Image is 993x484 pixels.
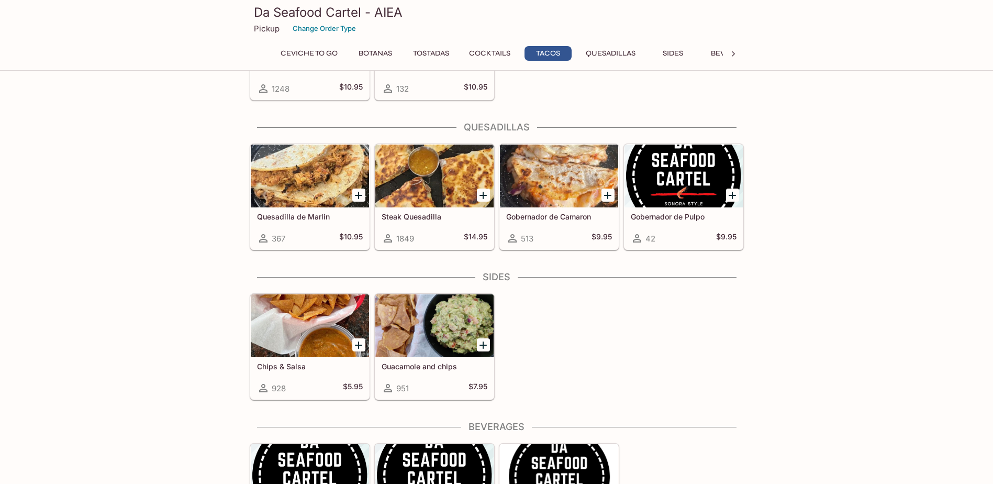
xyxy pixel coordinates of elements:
[352,189,365,202] button: Add Quesadilla de Marlin
[272,234,285,244] span: 367
[250,271,744,283] h4: Sides
[272,84,289,94] span: 1248
[254,4,740,20] h3: Da Seafood Cartel - AIEA
[339,232,363,245] h5: $10.95
[352,338,365,351] button: Add Chips & Salsa
[343,382,363,394] h5: $5.95
[272,383,286,393] span: 928
[251,294,369,357] div: Chips & Salsa
[275,46,343,61] button: Ceviche To Go
[352,46,399,61] button: Botanas
[645,234,655,244] span: 42
[500,145,618,207] div: Gobernador de Camaron
[407,46,455,61] button: Tostadas
[463,46,516,61] button: Cocktails
[726,189,739,202] button: Add Gobernador de Pulpo
[499,144,619,250] a: Gobernador de Camaron513$9.95
[631,212,737,221] h5: Gobernador de Pulpo
[375,294,494,400] a: Guacamole and chips951$7.95
[382,212,487,221] h5: Steak Quesadilla
[464,82,487,95] h5: $10.95
[250,122,744,133] h4: Quesadillas
[382,362,487,371] h5: Guacamole and chips
[288,20,361,37] button: Change Order Type
[506,212,612,221] h5: Gobernador de Camaron
[705,46,760,61] button: Beverages
[580,46,641,61] button: Quesadillas
[464,232,487,245] h5: $14.95
[396,84,409,94] span: 132
[592,232,612,245] h5: $9.95
[716,232,737,245] h5: $9.95
[254,24,280,34] p: Pickup
[521,234,533,244] span: 513
[257,212,363,221] h5: Quesadilla de Marlin
[375,145,494,207] div: Steak Quesadilla
[624,145,743,207] div: Gobernador de Pulpo
[601,189,615,202] button: Add Gobernador de Camaron
[250,144,370,250] a: Quesadilla de Marlin367$10.95
[650,46,697,61] button: Sides
[525,46,572,61] button: Tacos
[257,362,363,371] h5: Chips & Salsa
[250,421,744,433] h4: Beverages
[250,294,370,400] a: Chips & Salsa928$5.95
[396,383,409,393] span: 951
[375,294,494,357] div: Guacamole and chips
[624,144,743,250] a: Gobernador de Pulpo42$9.95
[396,234,414,244] span: 1849
[375,144,494,250] a: Steak Quesadilla1849$14.95
[477,338,490,351] button: Add Guacamole and chips
[477,189,490,202] button: Add Steak Quesadilla
[251,145,369,207] div: Quesadilla de Marlin
[468,382,487,394] h5: $7.95
[339,82,363,95] h5: $10.95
